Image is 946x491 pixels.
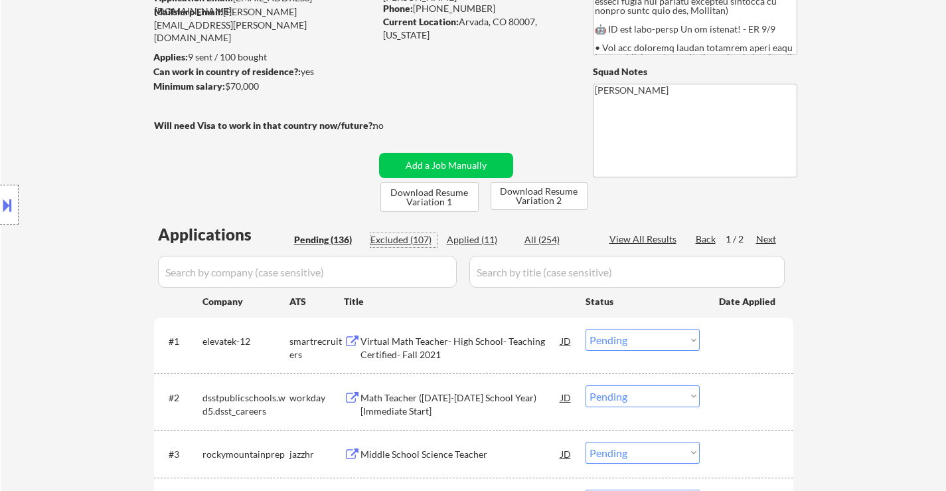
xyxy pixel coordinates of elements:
div: dsstpublicschools.wd5.dsst_careers [202,391,289,417]
div: Company [202,295,289,308]
input: Search by title (case sensitive) [469,256,785,288]
div: 9 sent / 100 bought [153,50,374,64]
div: Squad Notes [593,65,797,78]
strong: Minimum salary: [153,80,225,92]
div: #1 [169,335,192,348]
strong: Phone: [383,3,413,14]
div: 1 / 2 [726,233,756,246]
div: yes [153,65,370,78]
div: Middle School Science Teacher [360,448,561,461]
div: #3 [169,448,192,461]
div: jazzhr [289,448,344,461]
strong: Mailslurp Email: [154,6,223,17]
button: Download Resume Variation 1 [380,182,479,212]
div: Arvada, CO 80007, [US_STATE] [383,15,571,41]
div: JD [560,385,573,409]
div: [PERSON_NAME][EMAIL_ADDRESS][PERSON_NAME][DOMAIN_NAME] [154,5,374,45]
div: smartrecruiters [289,335,344,361]
strong: Can work in country of residence?: [153,66,301,77]
div: JD [560,442,573,466]
div: Back [696,233,717,246]
div: no [373,119,411,132]
div: Applied (11) [447,233,513,246]
div: #2 [169,391,192,405]
div: Pending (136) [294,233,360,246]
div: Title [344,295,573,308]
div: ATS [289,295,344,308]
div: [PHONE_NUMBER] [383,2,571,15]
div: rockymountainprep [202,448,289,461]
div: Virtual Math Teacher- High School- Teaching Certified- Fall 2021 [360,335,561,361]
div: $70,000 [153,80,374,93]
div: Excluded (107) [370,233,437,246]
input: Search by company (case sensitive) [158,256,457,288]
strong: Current Location: [383,16,459,27]
button: Add a Job Manually [379,153,513,178]
button: Download Resume Variation 2 [491,182,588,210]
div: workday [289,391,344,405]
div: Date Applied [719,295,777,308]
strong: Applies: [153,51,188,62]
div: JD [560,329,573,353]
div: Math Teacher ([DATE]-[DATE] School Year) [Immediate Start] [360,391,561,417]
div: View All Results [609,233,680,246]
div: elevatek-12 [202,335,289,348]
div: Status [586,289,700,313]
div: All (254) [524,233,591,246]
div: Next [756,233,777,246]
strong: Will need Visa to work in that country now/future?: [154,120,375,131]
